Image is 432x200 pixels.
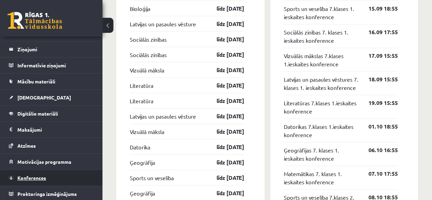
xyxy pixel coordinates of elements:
[284,52,359,68] a: Vizuālās mākslas 7.klases 1.ieskaites konference
[17,191,77,197] span: Proktoringa izmēģinājums
[17,57,94,73] legend: Informatīvie ziņojumi
[358,170,398,178] a: 07.10 17:55
[130,189,155,197] a: Ģeogrāfija
[284,99,359,115] a: Literatūras 7.klases 1.ieskaites konference
[17,41,94,57] legend: Ziņojumi
[130,51,167,59] a: Sociālās zinības
[205,158,244,166] a: līdz [DATE]
[205,128,244,136] a: līdz [DATE]
[284,4,359,21] a: Sports un veselība 7.klases 1. ieskaites konference
[205,51,244,59] a: līdz [DATE]
[130,97,153,105] a: Literatūra
[358,122,398,131] a: 01.10 18:55
[358,75,398,83] a: 18.09 15:55
[205,112,244,120] a: līdz [DATE]
[130,112,196,120] a: Latvijas un pasaules vēsture
[8,12,62,29] a: Rīgas 1. Tālmācības vidusskola
[9,170,94,186] a: Konferences
[284,75,359,92] a: Latvijas un pasaules vēstures 7. klases 1. ieskaites konference
[9,138,94,154] a: Atzīmes
[17,143,36,149] span: Atzīmes
[130,143,150,151] a: Datorika
[358,52,398,60] a: 17.09 15:55
[284,122,359,139] a: Datorikas 7.klases 1.ieskaites konference
[358,28,398,36] a: 16.09 17:55
[205,143,244,151] a: līdz [DATE]
[205,81,244,90] a: līdz [DATE]
[284,170,359,186] a: Matemātikas 7. klases 1. ieskaites konference
[130,158,155,166] a: Ģeogrāfija
[130,174,174,182] a: Sports un veselība
[205,4,244,13] a: līdz [DATE]
[284,28,359,44] a: Sociālās zinības 7. klases 1. ieskaites konference
[17,78,55,84] span: Mācību materiāli
[358,146,398,154] a: 06.10 16:55
[130,128,164,136] a: Vizuālā māksla
[205,97,244,105] a: līdz [DATE]
[130,81,153,90] a: Literatūra
[130,35,167,43] a: Sociālās zinības
[205,174,244,182] a: līdz [DATE]
[17,110,58,117] span: Digitālie materiāli
[9,74,94,89] a: Mācību materiāli
[130,66,164,74] a: Vizuālā māksla
[17,175,46,181] span: Konferences
[9,41,94,57] a: Ziņojumi
[9,154,94,170] a: Motivācijas programma
[9,106,94,121] a: Digitālie materiāli
[358,99,398,107] a: 19.09 15:55
[284,146,359,162] a: Ģeogrāfijas 7. klases 1. ieskaites konference
[130,4,150,13] a: Bioloģija
[17,159,71,165] span: Motivācijas programma
[130,20,196,28] a: Latvijas un pasaules vēsture
[9,90,94,105] a: [DEMOGRAPHIC_DATA]
[205,35,244,43] a: līdz [DATE]
[205,20,244,28] a: līdz [DATE]
[9,57,94,73] a: Informatīvie ziņojumi
[9,122,94,137] a: Maksājumi
[205,189,244,197] a: līdz [DATE]
[358,4,398,13] a: 15.09 18:55
[17,122,94,137] legend: Maksājumi
[17,94,71,101] span: [DEMOGRAPHIC_DATA]
[205,66,244,74] a: līdz [DATE]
